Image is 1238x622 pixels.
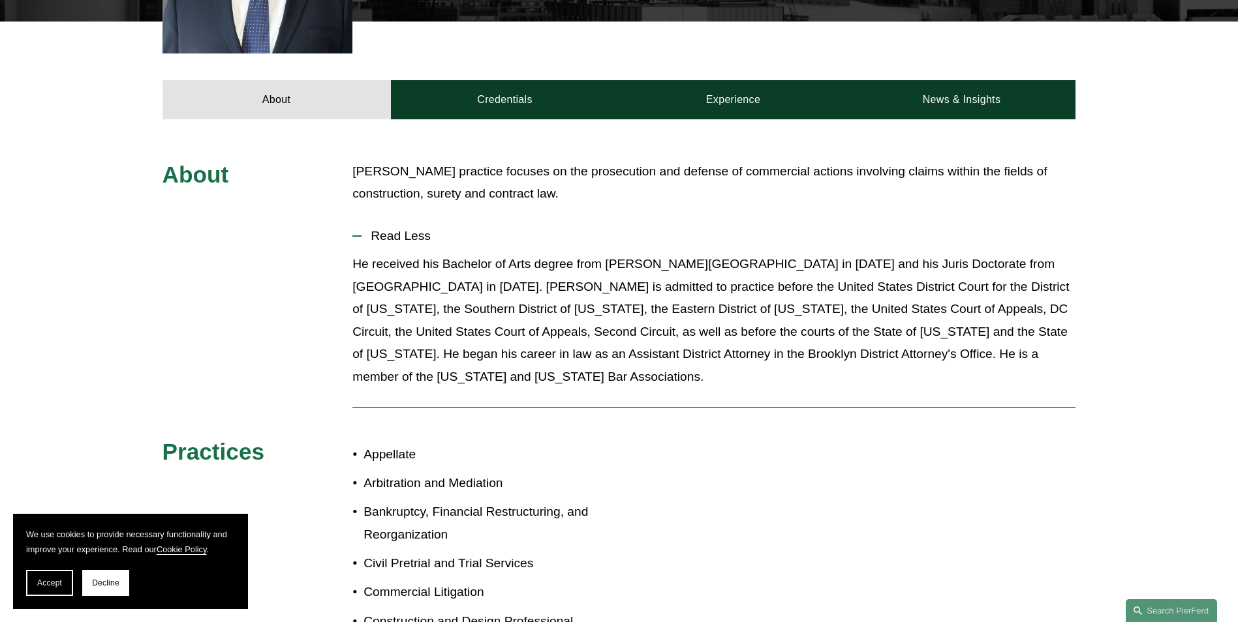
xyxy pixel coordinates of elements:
span: Accept [37,578,62,587]
p: Civil Pretrial and Trial Services [364,552,619,575]
p: Appellate [364,443,619,466]
p: Bankruptcy, Financial Restructuring, and Reorganization [364,501,619,546]
a: Experience [619,80,848,119]
a: Cookie Policy [157,544,207,554]
a: About [162,80,391,119]
span: Read Less [362,229,1076,243]
p: [PERSON_NAME] practice focuses on the prosecution and defense of commercial actions involving cla... [352,160,1076,205]
a: News & Insights [847,80,1076,119]
button: Accept [26,570,73,596]
p: Commercial Litigation [364,581,619,604]
p: Arbitration and Mediation [364,472,619,495]
section: Cookie banner [13,514,248,609]
p: We use cookies to provide necessary functionality and improve your experience. Read our . [26,527,235,557]
a: Search this site [1126,599,1217,622]
a: Credentials [391,80,619,119]
span: Practices [162,439,265,464]
div: Read Less [352,253,1076,398]
span: About [162,162,229,187]
span: Decline [92,578,119,587]
p: He received his Bachelor of Arts degree from [PERSON_NAME][GEOGRAPHIC_DATA] in [DATE] and his Jur... [352,253,1076,388]
button: Read Less [352,219,1076,253]
button: Decline [82,570,129,596]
